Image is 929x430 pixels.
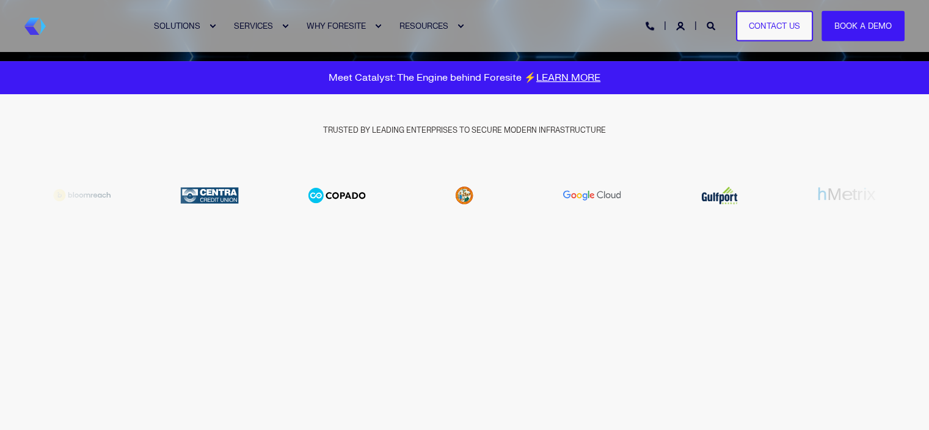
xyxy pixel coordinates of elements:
[24,189,140,201] div: 3 / 20
[534,178,650,213] div: 7 / 20
[152,178,268,213] div: 4 / 20
[736,10,813,42] a: Contact Us
[279,178,395,213] div: 5 / 20
[24,18,46,35] img: Foresite brand mark, a hexagon shape of blues with a directional arrow to the right hand side
[399,21,448,31] span: RESOURCES
[878,379,929,430] iframe: LiveChat chat widget
[707,20,718,31] a: Open Search
[457,23,464,30] div: Expand RESOURCES
[323,125,606,135] span: TRUSTED BY LEADING ENTERPRISES TO SECURE MODERN INFRASTRUCTURE
[407,178,522,213] div: 6 / 20
[329,72,600,84] span: Meet Catalyst: The Engine behind Foresite ⚡️
[407,178,522,213] img: Florida Department State logo
[536,72,600,84] a: LEARN MORE
[822,10,905,42] a: Book a Demo
[279,178,395,213] img: Copado logo
[24,18,46,35] a: Back to Home
[374,23,382,30] div: Expand WHY FORESITE
[209,23,216,30] div: Expand SOLUTIONS
[676,20,687,31] a: Login
[282,23,289,30] div: Expand SERVICES
[661,178,777,213] div: 8 / 20
[307,21,366,31] span: WHY FORESITE
[661,178,777,213] img: Gulfport Energy logo
[789,185,905,206] img: hMetrix logo
[789,185,905,206] div: 9 / 20
[24,189,140,201] img: Bloomreach logo
[534,178,650,213] img: Google Cloud logo
[154,21,200,31] span: SOLUTIONS
[152,178,268,213] img: Centra Credit Union logo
